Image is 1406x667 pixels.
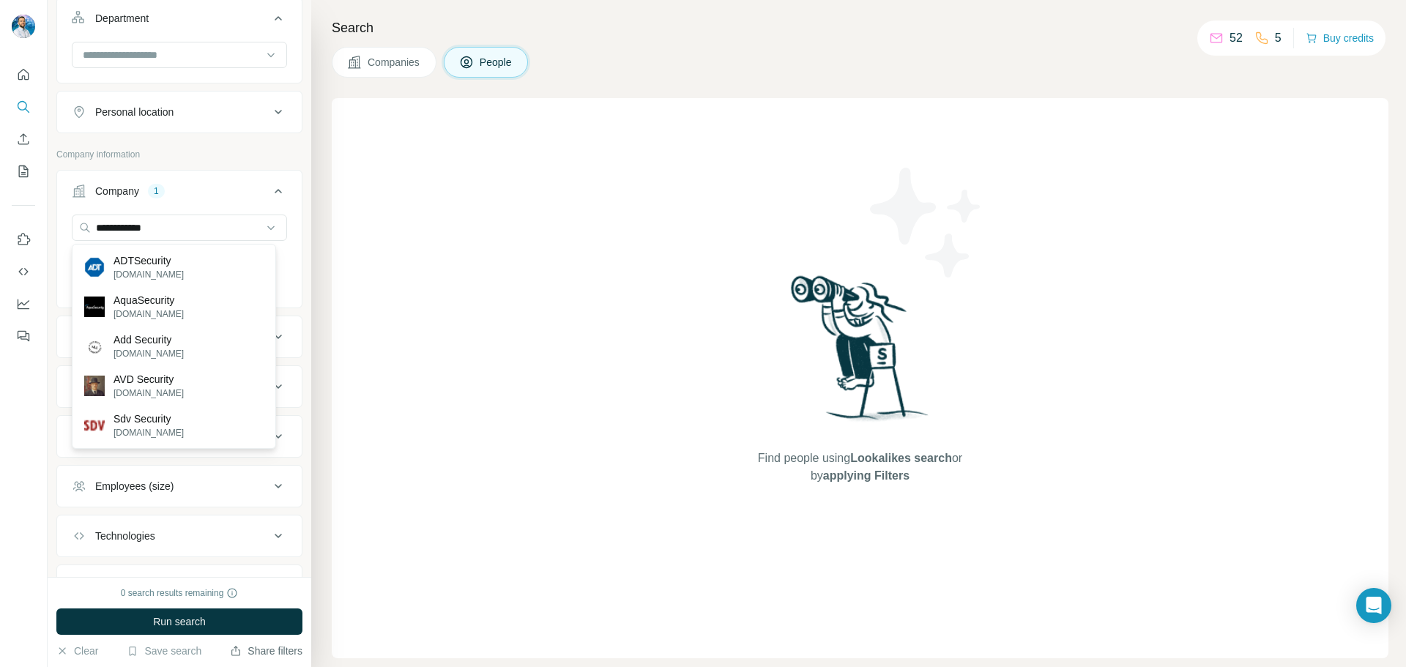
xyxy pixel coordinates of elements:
p: 52 [1230,29,1243,47]
img: Surfe Illustration - Stars [860,157,992,288]
button: Search [12,94,35,120]
button: Save search [127,644,201,658]
h4: Search [332,18,1388,38]
p: [DOMAIN_NAME] [114,347,184,360]
p: Add Security [114,332,184,347]
div: Open Intercom Messenger [1356,588,1391,623]
button: Run search [56,608,302,635]
button: Technologies [57,518,302,554]
button: Enrich CSV [12,126,35,152]
p: Sdv Security [114,411,184,426]
p: [DOMAIN_NAME] [114,268,184,281]
p: [DOMAIN_NAME] [114,387,184,400]
button: Dashboard [12,291,35,317]
button: Company1 [57,174,302,215]
button: Use Surfe on LinkedIn [12,226,35,253]
button: Personal location [57,94,302,130]
p: Company information [56,148,302,161]
div: 0 search results remaining [121,586,239,600]
button: Keywords [57,568,302,603]
p: [DOMAIN_NAME] [114,308,184,321]
span: applying Filters [823,469,910,482]
img: Add Security [84,336,105,357]
button: Employees (size) [57,469,302,504]
div: Company [95,184,139,198]
button: Industry [57,319,302,354]
button: Annual revenue ($) [57,419,302,454]
span: Lookalikes search [850,452,952,464]
div: Personal location [95,105,174,119]
button: HQ location [57,369,302,404]
span: Run search [153,614,206,629]
div: 1 [148,185,165,198]
button: Share filters [230,644,302,658]
button: My lists [12,158,35,185]
img: Sdv Security [84,415,105,436]
span: People [480,55,513,70]
img: AquaSecurity [84,297,105,317]
p: [DOMAIN_NAME] [114,426,184,439]
p: AVD Security [114,372,184,387]
button: Feedback [12,323,35,349]
button: Quick start [12,62,35,88]
p: ADTSecurity [114,253,184,268]
button: Buy credits [1306,28,1374,48]
button: Use Surfe API [12,258,35,285]
span: Find people using or by [743,450,977,485]
img: AVD Security [84,376,105,396]
span: Companies [368,55,421,70]
p: AquaSecurity [114,293,184,308]
button: Clear [56,644,98,658]
img: Surfe Illustration - Woman searching with binoculars [784,272,937,435]
p: 5 [1275,29,1282,47]
img: Avatar [12,15,35,38]
div: Technologies [95,529,155,543]
img: ADTSecurity [84,257,105,277]
div: Employees (size) [95,479,174,493]
button: Department [57,1,302,42]
div: Department [95,11,149,26]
